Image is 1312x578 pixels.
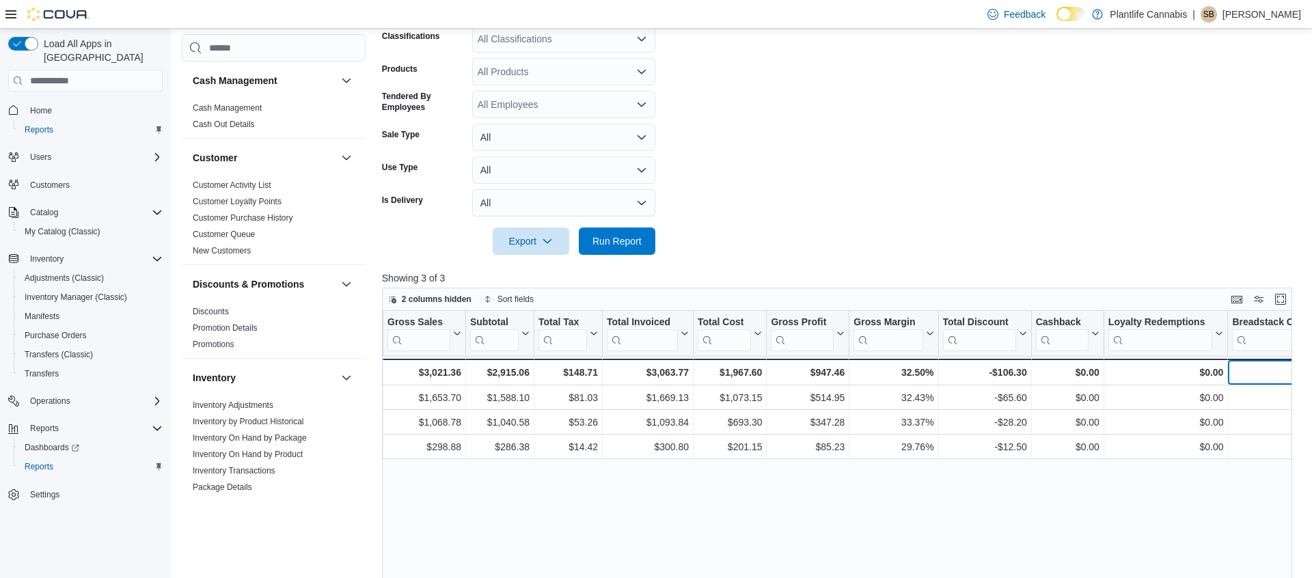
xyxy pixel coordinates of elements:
button: Transfers (Classic) [14,345,168,364]
a: Adjustments (Classic) [19,270,109,286]
button: Cash Management [338,72,355,89]
p: | [1192,6,1195,23]
button: Home [3,100,168,120]
a: Settings [25,486,65,503]
h3: Customer [193,151,237,165]
span: Customer Purchase History [193,212,293,223]
button: Cash Management [193,74,336,87]
div: $0.00 [1036,439,1099,455]
div: Gross Margin [853,316,922,351]
span: Sort fields [497,294,534,305]
div: Loyalty Redemptions [1108,316,1213,329]
div: $85.23 [771,439,845,455]
div: $81.03 [538,389,598,406]
a: Customer Activity List [193,180,271,190]
div: -$65.60 [942,389,1026,406]
input: Dark Mode [1056,7,1085,21]
div: Total Invoiced [607,316,678,329]
a: Package Details [193,482,252,492]
div: -$106.30 [942,364,1026,381]
a: Inventory Adjustments [193,400,273,410]
div: $201.15 [698,439,762,455]
span: Purchase Orders [19,327,163,344]
button: Total Discount [942,316,1026,351]
span: Inventory On Hand by Package [193,432,307,443]
span: Inventory by Product Historical [193,416,304,427]
span: Manifests [19,308,163,325]
a: Reports [19,122,59,138]
div: Subtotal [470,316,519,351]
button: Open list of options [636,33,647,44]
span: Reports [19,458,163,475]
label: Products [382,64,418,74]
a: Promotion Details [193,323,258,333]
span: Reports [25,461,53,472]
a: Customer Purchase History [193,213,293,223]
span: Catalog [30,207,58,218]
span: Run Report [592,234,642,248]
button: Enter fullscreen [1272,291,1289,307]
span: Dashboards [19,439,163,456]
a: Manifests [19,308,65,325]
div: Gross Profit [771,316,834,329]
span: Customer Loyalty Points [193,196,282,207]
div: $0.00 [1108,364,1224,381]
span: Transfers [19,366,163,382]
span: New Customers [193,245,251,256]
div: Samantha Berting [1201,6,1217,23]
div: Total Discount [942,316,1015,351]
button: Total Tax [538,316,598,351]
div: Cashback [1035,316,1088,329]
nav: Complex example [8,94,163,540]
button: Inventory [338,370,355,386]
div: Total Tax [538,316,587,329]
h3: Cash Management [193,74,277,87]
div: $3,063.77 [607,364,689,381]
button: Transfers [14,364,168,383]
div: Gross Sales [387,316,450,329]
a: Inventory Manager (Classic) [19,289,133,305]
button: Users [3,148,168,167]
div: -$28.20 [942,414,1026,430]
div: $3,021.36 [387,364,461,381]
span: Cash Management [193,102,262,113]
a: Inventory On Hand by Package [193,433,307,443]
span: Adjustments (Classic) [19,270,163,286]
span: Discounts [193,306,229,317]
button: All [472,156,655,184]
button: Open list of options [636,99,647,110]
button: Total Cost [698,316,762,351]
div: $300.80 [607,439,689,455]
div: $1,653.70 [387,389,461,406]
div: $0.00 [1108,439,1224,455]
button: Adjustments (Classic) [14,269,168,288]
span: Home [25,101,163,118]
div: $0.00 [1036,414,1099,430]
div: $14.42 [538,439,598,455]
div: Gross Sales [387,316,450,351]
button: Operations [25,393,76,409]
label: Use Type [382,162,418,173]
a: Home [25,102,57,119]
span: Operations [30,396,70,407]
button: Inventory Manager (Classic) [14,288,168,307]
div: 33.37% [853,414,933,430]
img: Cova [27,8,89,21]
span: Reports [25,124,53,135]
div: 29.76% [853,439,933,455]
button: Customer [193,151,336,165]
a: Feedback [982,1,1051,28]
h3: Inventory [193,371,236,385]
button: Keyboard shortcuts [1229,291,1245,307]
div: $53.26 [538,414,598,430]
span: Inventory [25,251,163,267]
span: Cash Out Details [193,119,255,130]
span: Operations [25,393,163,409]
a: Inventory by Product Historical [193,417,304,426]
button: Operations [3,391,168,411]
span: Settings [25,486,163,503]
div: Cash Management [182,100,366,138]
a: Dashboards [19,439,85,456]
label: Tendered By Employees [382,91,467,113]
span: Export [501,228,561,255]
